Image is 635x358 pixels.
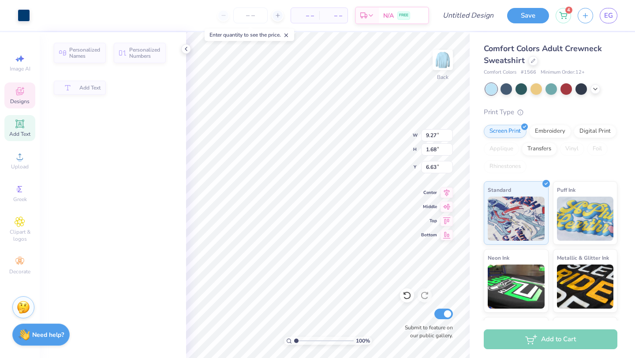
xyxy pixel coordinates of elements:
span: N/A [383,11,394,20]
div: Enter quantity to see the price. [205,29,294,41]
img: Metallic & Glitter Ink [557,265,614,309]
span: Comfort Colors Adult Crewneck Sweatshirt [484,43,602,66]
span: EG [604,11,613,21]
span: Decorate [9,268,30,275]
span: 100 % [356,337,370,345]
span: Middle [421,204,437,210]
div: Screen Print [484,125,527,138]
span: Image AI [10,65,30,72]
div: Vinyl [560,142,584,156]
span: Upload [11,163,29,170]
div: Print Type [484,107,617,117]
span: # 1566 [521,69,536,76]
img: Puff Ink [557,197,614,241]
span: 4 [565,7,572,14]
span: Bottom [421,232,437,238]
div: Digital Print [574,125,616,138]
strong: Need help? [32,331,64,339]
span: Minimum Order: 12 + [541,69,585,76]
div: Transfers [522,142,557,156]
span: FREE [399,12,408,19]
span: Standard [488,185,511,194]
span: Neon Ink [488,253,509,262]
div: Foil [587,142,608,156]
span: Add Text [79,85,101,91]
input: – – [233,7,268,23]
div: Embroidery [529,125,571,138]
span: – – [296,11,314,20]
span: Personalized Numbers [129,47,161,59]
span: Puff Ink [557,185,575,194]
img: Standard [488,197,545,241]
input: Untitled Design [436,7,501,24]
img: Back [434,51,452,69]
span: Comfort Colors [484,69,516,76]
span: Center [421,190,437,196]
span: Metallic & Glitter Ink [557,253,609,262]
img: Neon Ink [488,265,545,309]
div: Applique [484,142,519,156]
span: – – [325,11,342,20]
span: Top [421,218,437,224]
div: Rhinestones [484,160,527,173]
button: Save [507,8,549,23]
span: Personalized Names [69,47,101,59]
span: Greek [13,196,27,203]
span: Add Text [9,131,30,138]
span: Designs [10,98,30,105]
span: Clipart & logos [4,228,35,242]
label: Submit to feature on our public gallery. [400,324,453,339]
a: EG [600,8,617,23]
div: Back [437,73,448,81]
